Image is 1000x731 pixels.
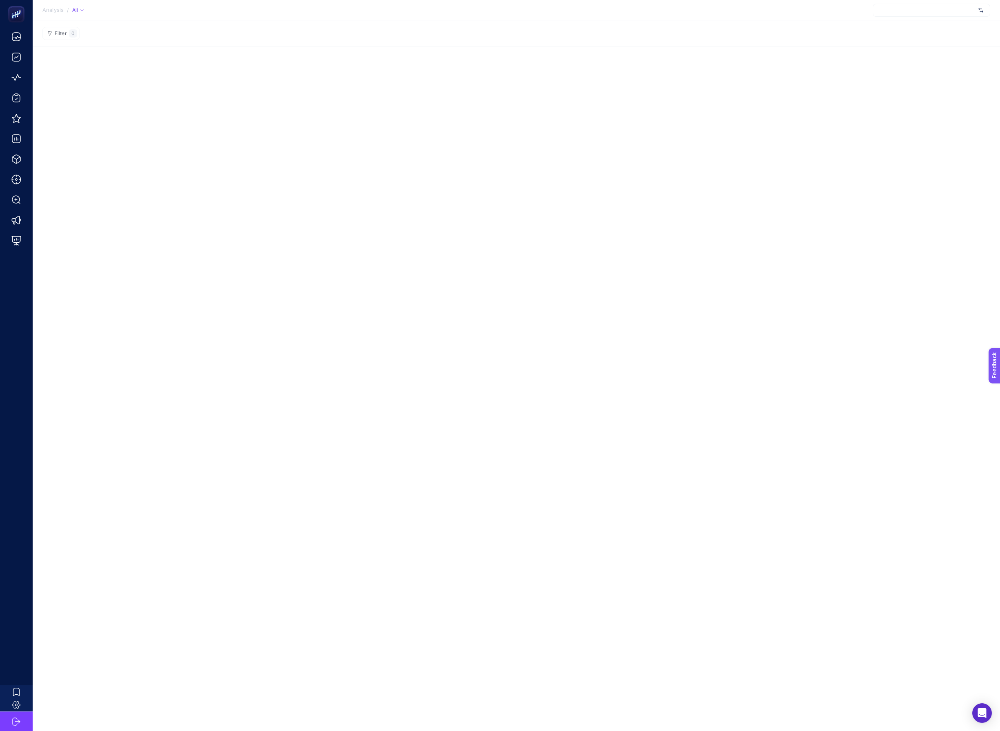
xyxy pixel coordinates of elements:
div: Open Intercom Messenger [972,703,992,723]
span: Feedback [5,2,31,9]
div: All [72,7,84,13]
span: Analysis [42,7,64,13]
span: / [67,7,69,13]
span: 0 [71,30,75,37]
img: svg%3e [978,6,983,14]
button: Filter0 [42,27,80,40]
span: Filter [55,31,67,37]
